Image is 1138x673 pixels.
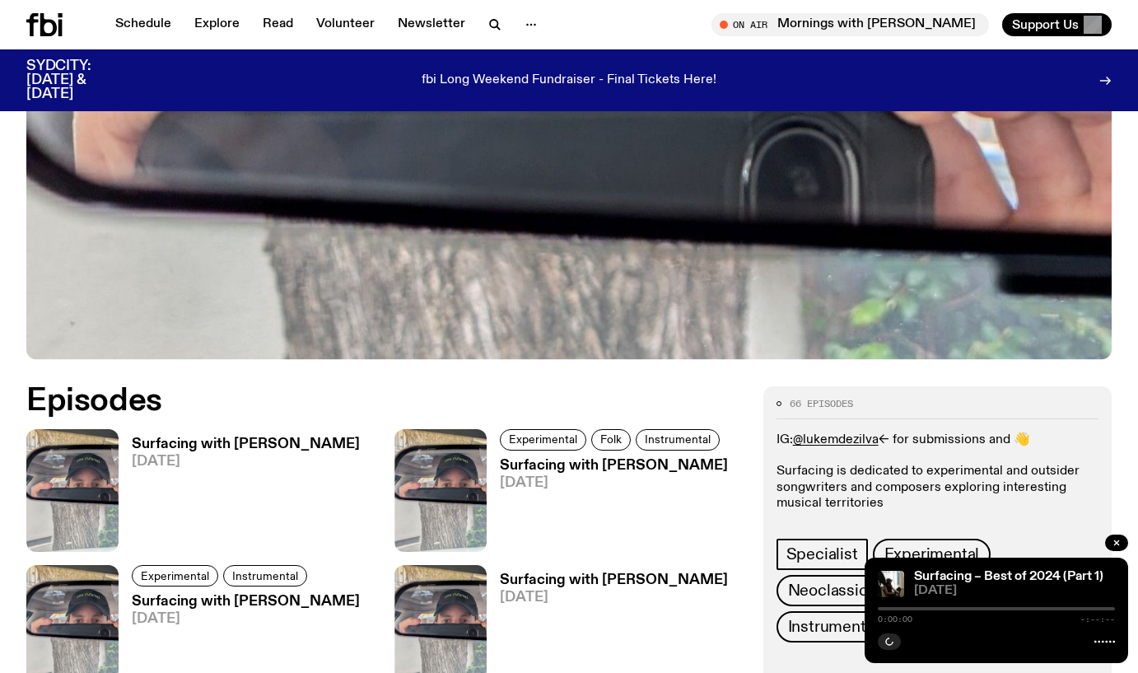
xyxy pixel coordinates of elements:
span: [DATE] [132,612,360,626]
span: Experimental [509,433,577,446]
span: Specialist [786,545,858,563]
a: Instrumental [636,429,720,451]
span: [DATE] [500,476,728,490]
h3: Surfacing with [PERSON_NAME] [132,437,360,451]
span: Experimental [141,569,209,582]
span: [DATE] [500,591,728,605]
span: Instrumental [232,569,298,582]
a: Instrumental [223,565,307,587]
a: Surfacing with [PERSON_NAME][DATE] [119,437,360,552]
span: Support Us [1012,17,1079,32]
a: Surfacing with [PERSON_NAME][DATE] [487,459,728,552]
a: Newsletter [388,13,475,36]
span: Instrumental [645,433,711,446]
p: fbi Long Weekend Fundraiser - Final Tickets Here! [422,73,716,88]
a: Specialist [777,539,868,570]
button: Support Us [1002,13,1112,36]
h3: Surfacing with [PERSON_NAME] [132,595,360,609]
span: Folk [600,433,622,446]
a: Neoclassical [777,575,892,606]
a: Read [253,13,303,36]
h2: Episodes [26,386,744,416]
h3: Surfacing with [PERSON_NAME] [500,573,728,587]
span: Experimental [884,545,980,563]
a: Volunteer [306,13,385,36]
span: [DATE] [914,585,1115,597]
span: -:--:-- [1080,615,1115,624]
h3: Surfacing with [PERSON_NAME] [500,459,728,473]
span: 66 episodes [790,400,853,409]
a: Experimental [873,539,991,570]
span: 0:00:00 [878,615,912,624]
a: Instrumental [777,611,890,643]
a: Experimental [500,429,586,451]
a: Explore [184,13,250,36]
a: Experimental [132,565,218,587]
a: Folk [591,429,631,451]
span: [DATE] [132,455,360,469]
a: @lukemdezilva [793,433,879,446]
button: On AirMornings with [PERSON_NAME] [711,13,989,36]
span: Instrumental [788,618,879,636]
p: IG: <- for submissions and 👋 Surfacing is dedicated to experimental and outsider songwriters and ... [777,432,1098,512]
a: Schedule [105,13,181,36]
a: Surfacing – Best of 2024 (Part 1) [914,570,1103,583]
h3: SYDCITY: [DATE] & [DATE] [26,59,132,101]
span: Neoclassical [788,582,880,600]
